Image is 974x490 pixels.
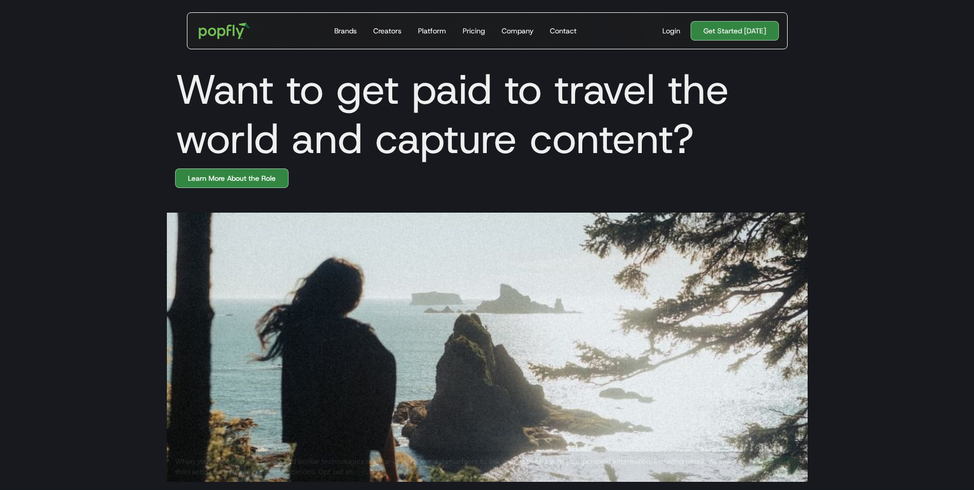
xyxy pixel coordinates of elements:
[352,467,367,476] a: here
[502,26,533,36] div: Company
[546,13,581,49] a: Contact
[754,457,799,476] a: Got It!
[414,13,450,49] a: Platform
[167,65,808,163] h1: Want to get paid to travel the world and capture content?
[691,21,779,41] a: Get Started [DATE]
[369,13,406,49] a: Creators
[550,26,577,36] div: Contact
[334,26,357,36] div: Brands
[463,26,485,36] div: Pricing
[418,26,446,36] div: Platform
[192,15,258,46] a: home
[658,26,684,36] a: Login
[175,456,746,477] div: When you visit or log in, cookies and similar technologies may be used by our data partners to li...
[662,26,680,36] div: Login
[498,13,538,49] a: Company
[459,13,489,49] a: Pricing
[330,13,361,49] a: Brands
[175,168,289,188] a: Learn More About the Role
[373,26,402,36] div: Creators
